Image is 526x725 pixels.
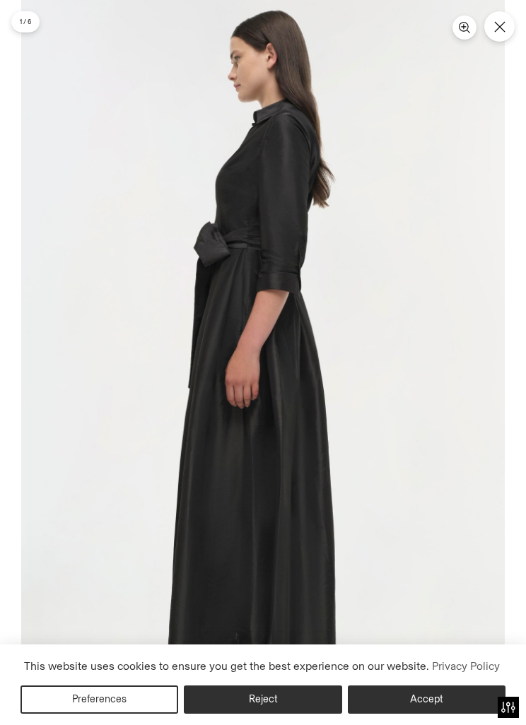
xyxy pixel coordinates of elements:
button: Reject [184,685,341,714]
span: This website uses cookies to ensure you get the best experience on our website. [24,659,429,673]
a: Privacy Policy (opens in a new tab) [429,656,501,677]
button: Zoom [452,16,477,40]
button: Accept [348,685,505,714]
iframe: Sign Up via Text for Offers [11,671,142,714]
button: Close [484,11,515,42]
